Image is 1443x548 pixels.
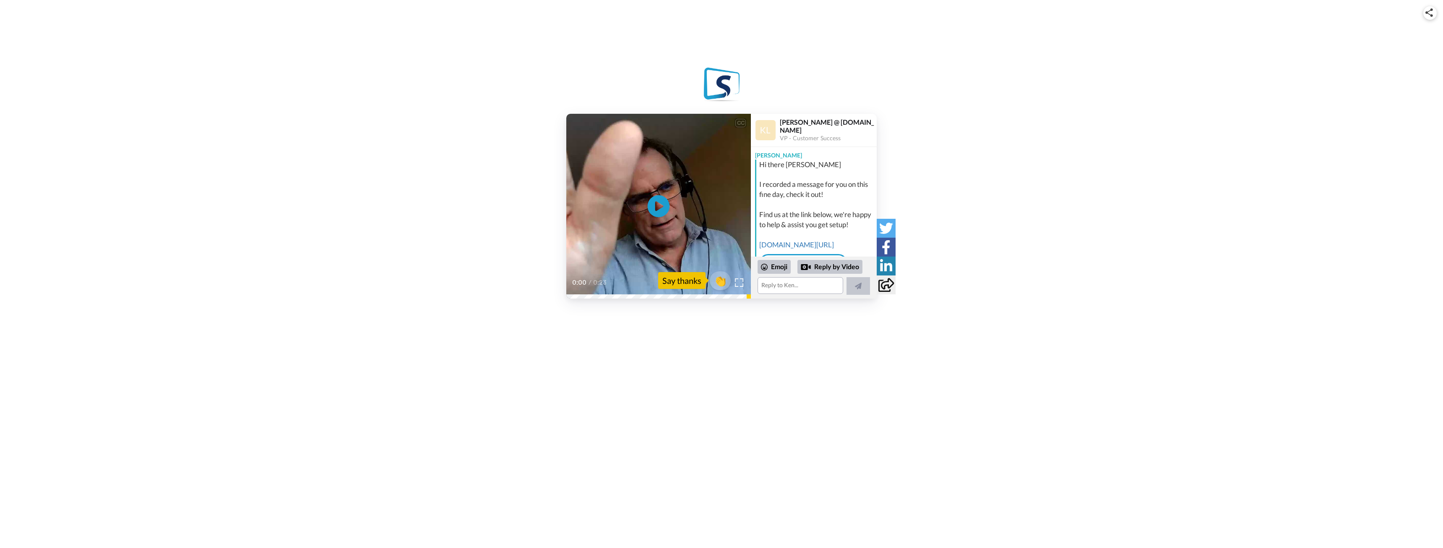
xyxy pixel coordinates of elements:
[735,119,746,127] div: CC
[780,135,876,142] div: VP - Customer Success
[759,160,875,250] div: Hi there [PERSON_NAME] I recorded a message for you on this fine day, check it out! Find us at th...
[703,68,739,101] img: StealthSeminar logo
[1425,8,1433,17] img: ic_share.svg
[710,274,731,287] span: 👏
[589,278,591,288] span: /
[797,260,862,274] div: Reply by Video
[735,278,743,287] img: Full screen
[759,240,834,249] a: [DOMAIN_NAME][URL]
[572,278,587,288] span: 0:00
[780,118,876,134] div: [PERSON_NAME] @ [DOMAIN_NAME]
[801,262,811,272] div: Reply by Video
[751,147,877,160] div: [PERSON_NAME]
[759,254,847,272] a: Welcome On Board!
[758,260,791,273] div: Emoji
[755,120,776,140] img: Profile Image
[658,272,706,289] div: Say thanks
[593,278,608,288] span: 0:23
[710,271,731,290] button: 👏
